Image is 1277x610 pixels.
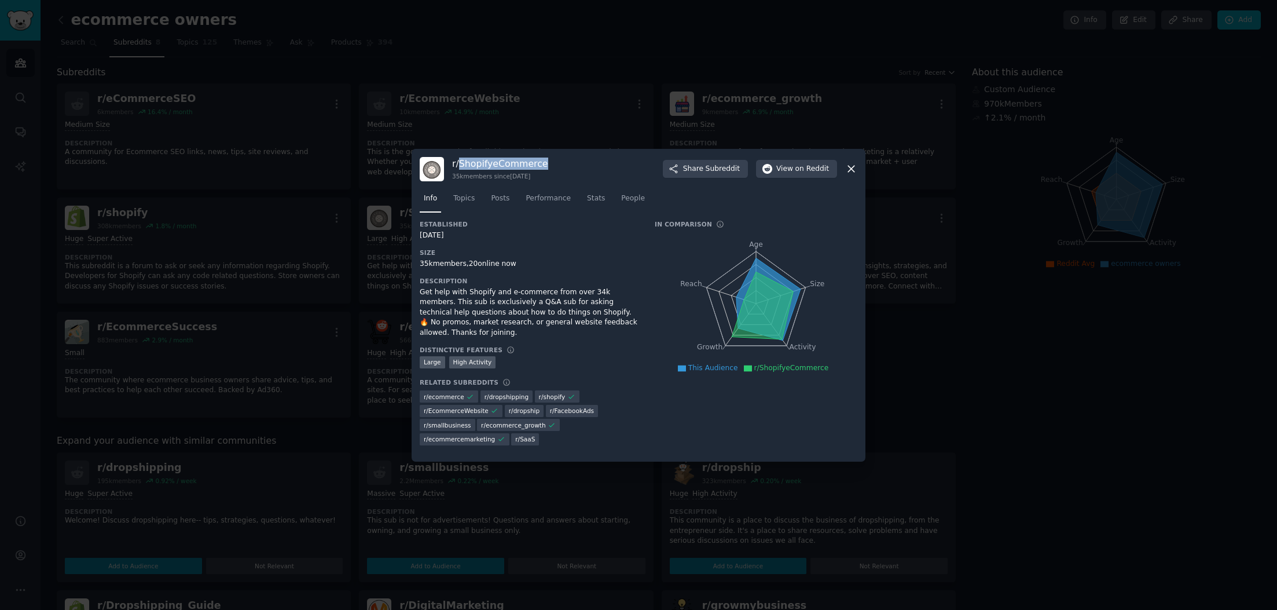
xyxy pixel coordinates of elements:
[795,164,829,174] span: on Reddit
[655,220,712,228] h3: In Comparison
[420,231,638,241] div: [DATE]
[706,164,740,174] span: Subreddit
[583,189,609,213] a: Stats
[790,343,816,351] tspan: Activity
[697,343,722,351] tspan: Growth
[420,189,441,213] a: Info
[756,160,837,178] button: Viewon Reddit
[526,193,571,204] span: Performance
[424,421,471,429] span: r/ smallbusiness
[509,407,540,415] span: r/ dropship
[452,172,548,180] div: 35k members since [DATE]
[587,193,605,204] span: Stats
[749,240,763,249] tspan: Age
[621,193,645,204] span: People
[810,279,824,287] tspan: Size
[688,364,738,372] span: This Audience
[424,435,495,443] span: r/ ecommercemarketing
[522,189,575,213] a: Performance
[539,393,566,401] span: r/ shopify
[491,193,509,204] span: Posts
[452,158,548,170] h3: r/ ShopifyeCommerce
[617,189,649,213] a: People
[453,193,475,204] span: Topics
[420,157,444,181] img: ShopifyeCommerce
[754,364,829,372] span: r/ShopifyeCommerce
[420,356,445,368] div: Large
[424,407,489,415] span: r/ EcommerceWebsite
[420,259,638,269] div: 35k members, 20 online now
[420,277,638,285] h3: Description
[449,356,496,368] div: High Activity
[487,189,513,213] a: Posts
[680,279,702,287] tspan: Reach
[449,189,479,213] a: Topics
[481,421,546,429] span: r/ ecommerce_growth
[776,164,829,174] span: View
[424,193,437,204] span: Info
[420,220,638,228] h3: Established
[420,249,638,257] h3: Size
[663,160,748,178] button: ShareSubreddit
[420,287,638,338] div: Get help with Shopify and e-commerce from over 34k members. This sub is exclusively a Q&A sub for...
[420,346,502,354] h3: Distinctive Features
[424,393,464,401] span: r/ ecommerce
[515,435,535,443] span: r/ SaaS
[550,407,594,415] span: r/ FacebookAds
[485,393,529,401] span: r/ dropshipping
[420,378,498,386] h3: Related Subreddits
[683,164,740,174] span: Share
